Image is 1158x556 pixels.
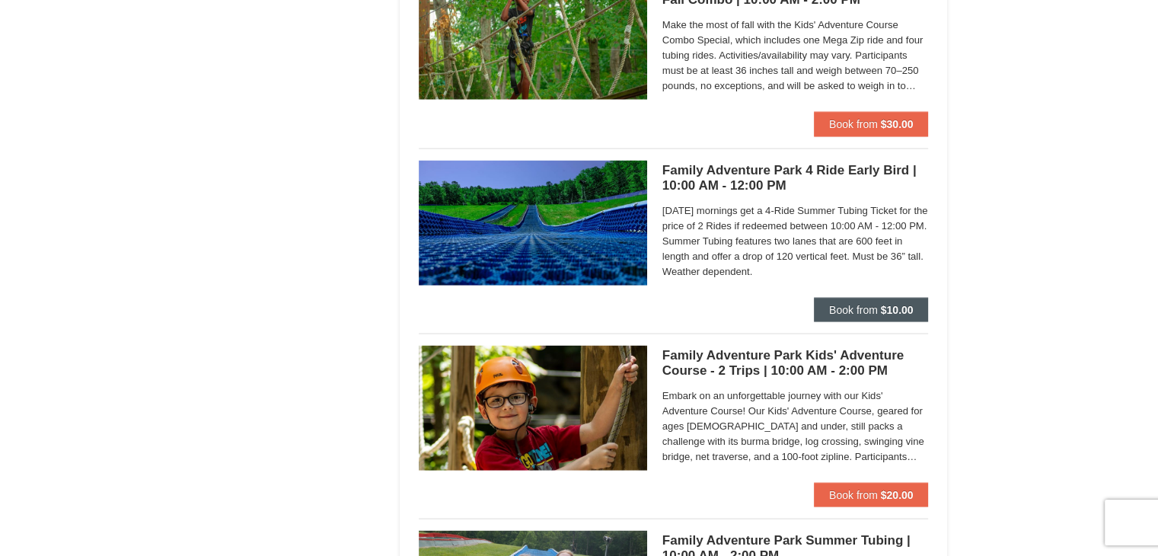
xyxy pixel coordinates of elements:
[662,163,929,193] h5: Family Adventure Park 4 Ride Early Bird | 10:00 AM - 12:00 PM
[662,203,929,280] span: [DATE] mornings get a 4-Ride Summer Tubing Ticket for the price of 2 Rides if redeemed between 10...
[829,489,878,501] span: Book from
[662,348,929,379] h5: Family Adventure Park Kids' Adventure Course - 2 Trips | 10:00 AM - 2:00 PM
[829,304,878,316] span: Book from
[814,298,929,322] button: Book from $10.00
[419,161,647,286] img: 6619925-18-3c99bf8f.jpg
[419,346,647,471] img: 6619925-25-20606efb.jpg
[829,118,878,130] span: Book from
[662,18,929,94] span: Make the most of fall with the Kids' Adventure Course Combo Special, which includes one Mega Zip ...
[881,489,914,501] strong: $20.00
[881,304,914,316] strong: $10.00
[881,118,914,130] strong: $30.00
[814,112,929,136] button: Book from $30.00
[814,483,929,507] button: Book from $20.00
[662,388,929,465] span: Embark on an unforgettable journey with our Kids' Adventure Course! Our Kids' Adventure Course, g...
